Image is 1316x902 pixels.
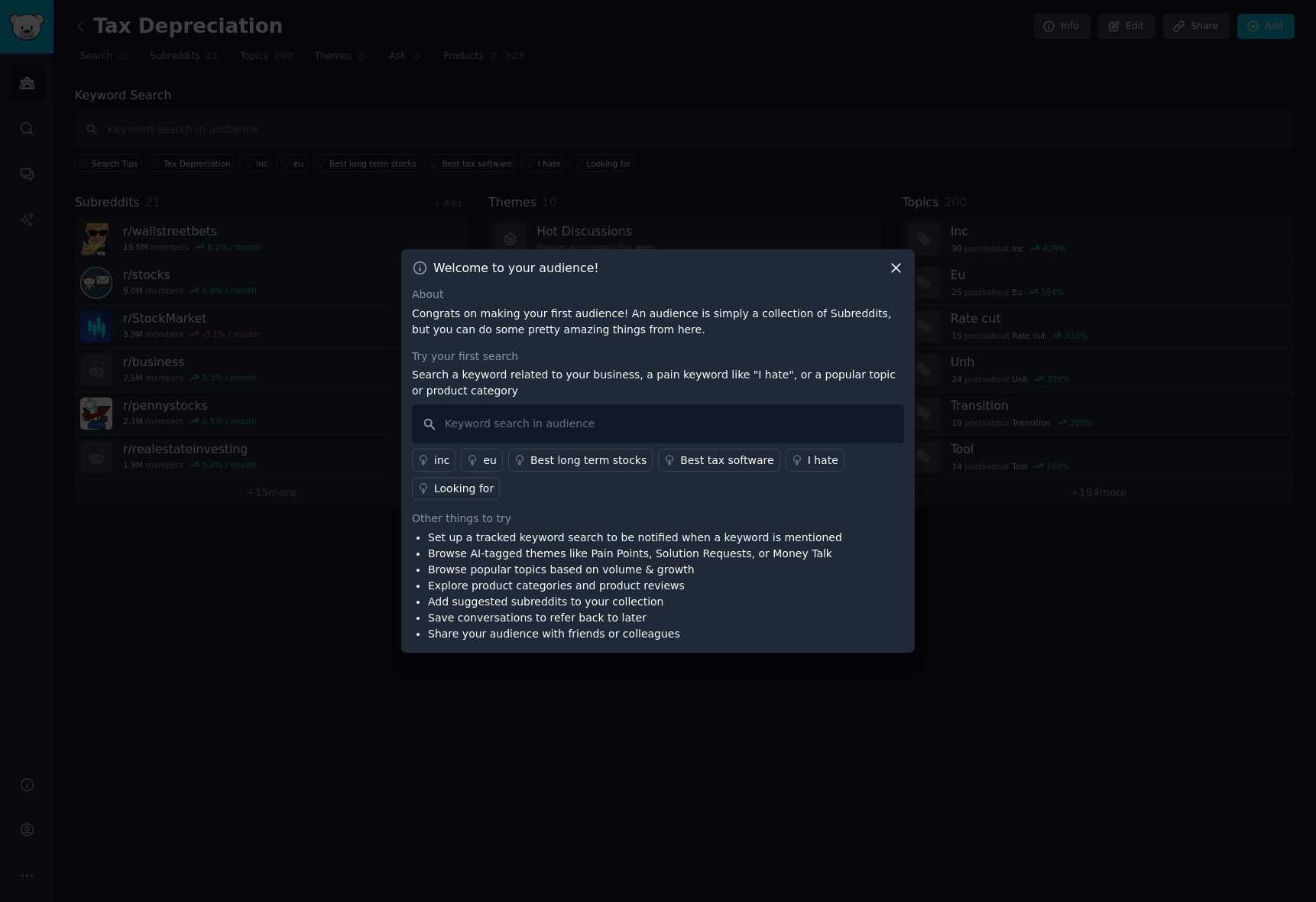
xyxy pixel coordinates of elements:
div: I hate [808,453,838,469]
p: Search a keyword related to your business, a pain keyword like "I hate", or a popular topic or pr... [412,367,904,399]
li: Add suggested subreddits to your collection [428,594,842,610]
div: Other things to try [412,511,904,527]
a: Best tax software [658,449,780,472]
input: Keyword search in audience [412,404,904,443]
li: Browse AI-tagged themes like Pain Points, Solution Requests, or Money Talk [428,546,842,562]
div: Best long term stocks [530,453,647,469]
div: eu [483,453,497,469]
a: I hate [786,449,844,472]
p: Congrats on making your first audience! An audience is simply a collection of Subreddits, but you... [412,306,904,338]
a: Looking for [412,477,500,500]
div: Looking for [434,481,494,497]
li: Explore product categories and product reviews [428,578,842,594]
li: Share your audience with friends or colleagues [428,626,842,642]
li: Set up a tracked keyword search to be notified when a keyword is mentioned [428,530,842,546]
a: Best long term stocks [508,449,653,472]
li: Save conversations to refer back to later [428,610,842,626]
div: Try your first search [412,349,904,365]
a: inc [412,449,455,472]
li: Browse popular topics based on volume & growth [428,562,842,578]
h3: Welcome to your audience! [433,260,599,276]
div: inc [434,453,449,469]
div: Best tax software [680,453,773,469]
a: eu [461,449,503,472]
div: About [412,287,904,303]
